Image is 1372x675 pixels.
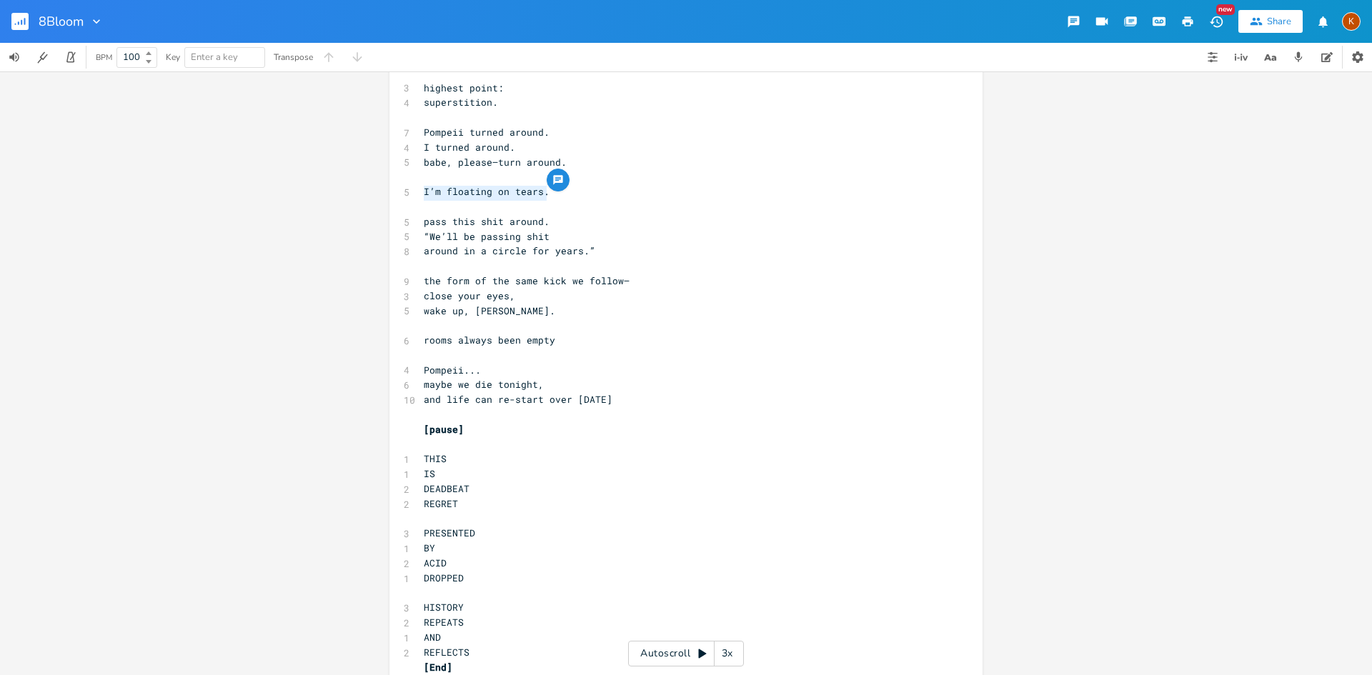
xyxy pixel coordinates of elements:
[424,304,555,317] span: wake up, [PERSON_NAME].
[424,156,567,169] span: babe, please—turn around.
[424,334,555,346] span: rooms always been empty
[274,53,313,61] div: Transpose
[424,244,595,257] span: around in a circle for years.”
[1267,15,1291,28] div: Share
[424,571,464,584] span: DROPPED
[424,541,435,554] span: BY
[424,378,544,391] span: maybe we die tonight,
[424,497,458,510] span: REGRET
[1342,12,1361,31] div: Kat
[424,556,447,569] span: ACID
[424,601,464,614] span: HISTORY
[424,364,481,376] span: Pompeii...
[715,641,740,666] div: 3x
[1202,9,1231,34] button: New
[39,15,84,28] span: 8Bloom
[424,274,630,287] span: the form of the same kick we follow—
[424,646,469,659] span: REFLECTS
[166,53,180,61] div: Key
[1238,10,1303,33] button: Share
[424,393,612,406] span: and life can re-start over [DATE]
[424,289,515,302] span: close your eyes,
[424,215,550,228] span: pass this shit around.
[424,96,498,109] span: superstition.
[424,467,435,480] span: IS
[424,661,452,674] span: [End]
[1216,4,1235,15] div: New
[424,631,441,644] span: AND
[424,185,550,198] span: I’m floating on tears.
[191,51,238,64] span: Enter a key
[424,423,464,436] span: [pause]
[1342,5,1361,38] button: K
[628,641,744,666] div: Autoscroll
[96,54,112,61] div: BPM
[424,230,550,243] span: “We’ll be passing shit
[424,126,550,139] span: Pompeii turned around.
[424,616,464,629] span: REPEATS
[424,81,504,94] span: highest point:
[424,526,475,539] span: PRESENTED
[424,482,469,495] span: DEADBEAT
[424,452,447,465] span: THIS
[424,141,515,154] span: I turned around.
